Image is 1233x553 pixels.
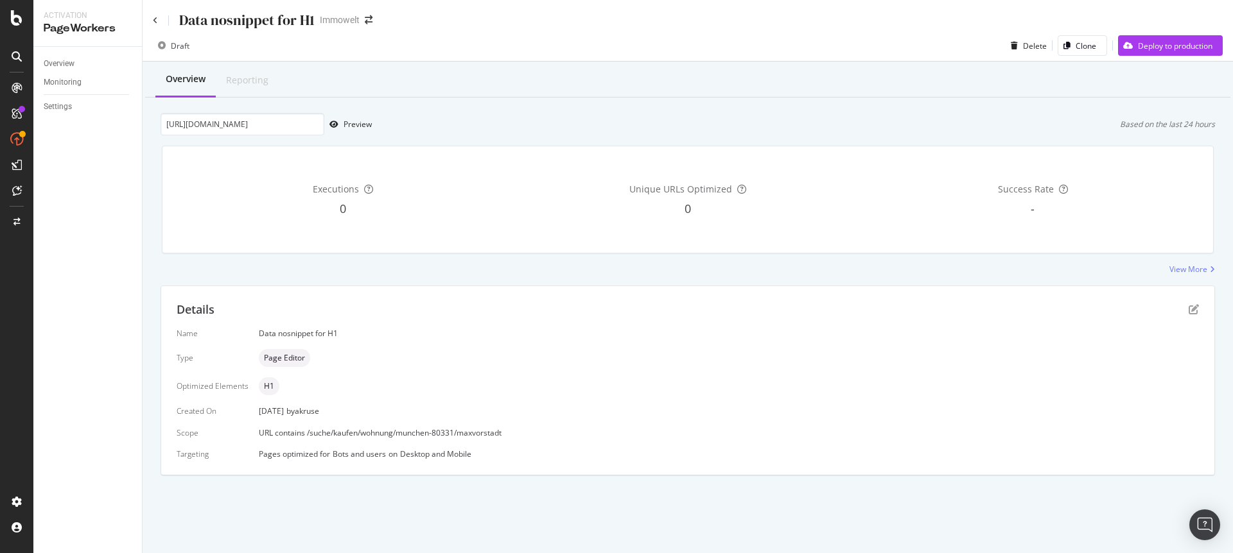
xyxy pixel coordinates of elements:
div: Targeting [177,448,249,459]
div: Deploy to production [1138,40,1212,51]
span: H1 [264,382,274,390]
div: Draft [171,40,189,51]
span: - [1031,201,1035,216]
div: [DATE] [259,405,1199,416]
span: Unique URLs Optimized [629,183,732,195]
div: Data nosnippet for H1 [179,10,315,30]
div: Bots and users [333,448,386,459]
div: PageWorkers [44,21,132,36]
div: Desktop and Mobile [400,448,471,459]
a: Click to go back [153,17,158,24]
div: Created On [177,405,249,416]
div: Data nosnippet for H1 [259,328,1199,339]
span: Executions [313,183,359,195]
span: URL contains /suche/kaufen/wohnung/munchen-80331/maxvorstadt [259,427,502,438]
div: Preview [344,119,372,130]
div: Clone [1076,40,1096,51]
a: Overview [44,57,133,71]
div: Activation [44,10,132,21]
span: Success Rate [998,183,1054,195]
span: Page Editor [264,354,305,362]
div: pen-to-square [1189,304,1199,314]
div: Immowelt [320,13,360,26]
div: View More [1169,264,1207,275]
input: Preview your optimization on a URL [161,113,324,135]
a: View More [1169,264,1215,275]
div: Overview [44,57,74,71]
div: Delete [1023,40,1047,51]
div: Type [177,352,249,363]
div: Details [177,302,214,318]
div: Settings [44,100,72,114]
div: Name [177,328,249,339]
div: neutral label [259,377,279,395]
div: Overview [166,72,205,85]
a: Monitoring [44,76,133,89]
div: Based on the last 24 hours [1120,119,1215,130]
div: by akruse [286,405,319,416]
div: neutral label [259,349,310,367]
div: arrow-right-arrow-left [365,15,372,24]
div: Scope [177,427,249,438]
div: Optimized Elements [177,380,249,391]
button: Deploy to production [1118,35,1223,56]
button: Preview [324,114,372,135]
div: Open Intercom Messenger [1189,509,1220,540]
span: 0 [685,201,691,216]
div: Reporting [226,74,268,87]
a: Settings [44,100,133,114]
button: Delete [1006,35,1047,56]
span: 0 [340,201,346,216]
button: Clone [1058,35,1107,56]
div: Monitoring [44,76,82,89]
div: Pages optimized for on [259,448,1199,459]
